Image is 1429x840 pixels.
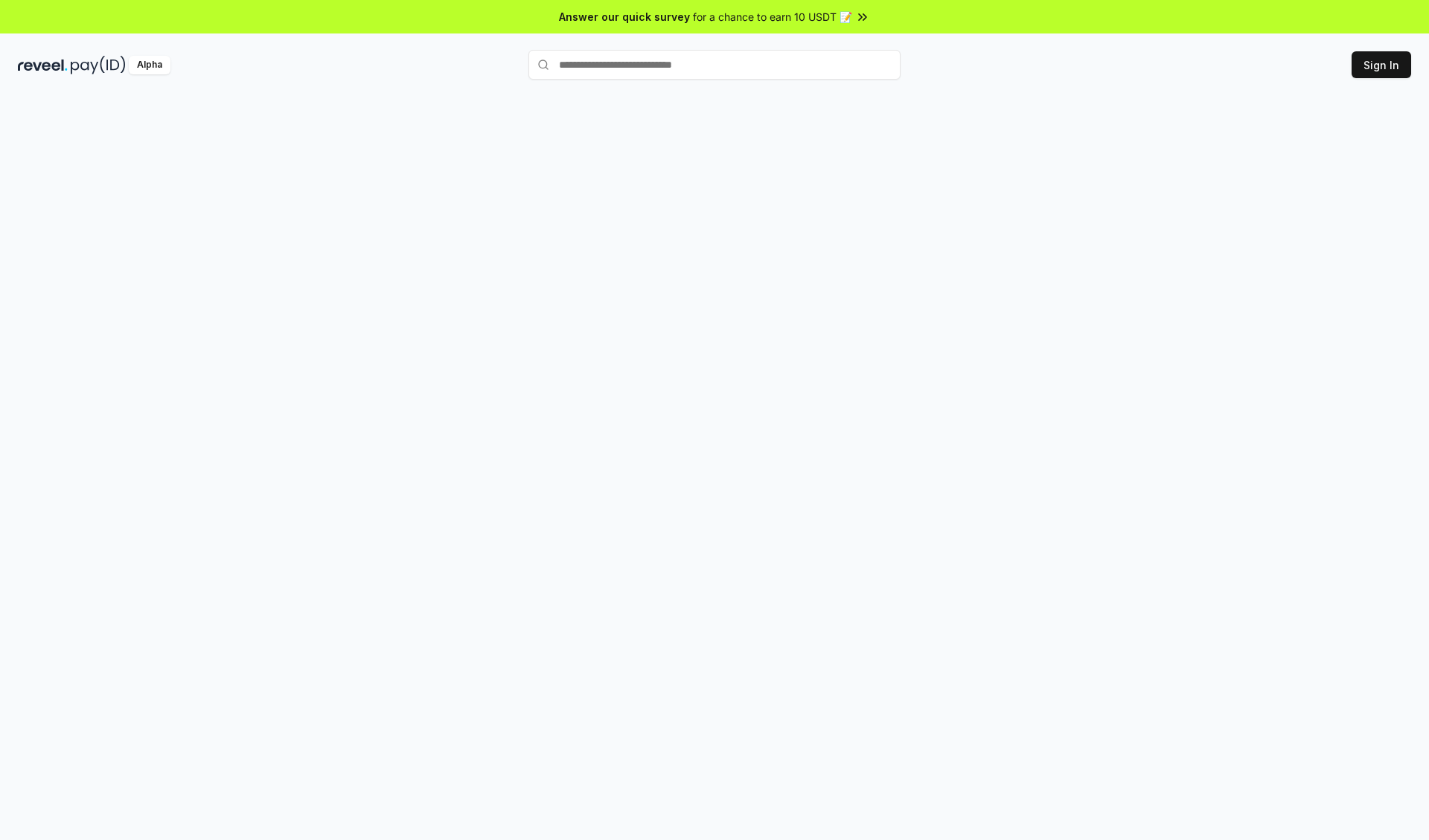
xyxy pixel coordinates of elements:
span: for a chance to earn 10 USDT 📝 [693,9,852,25]
span: Answer our quick survey [559,9,690,25]
button: Sign In [1352,51,1411,78]
img: reveel_dark [18,56,68,74]
img: pay_id [71,56,126,74]
div: Alpha [129,56,170,74]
